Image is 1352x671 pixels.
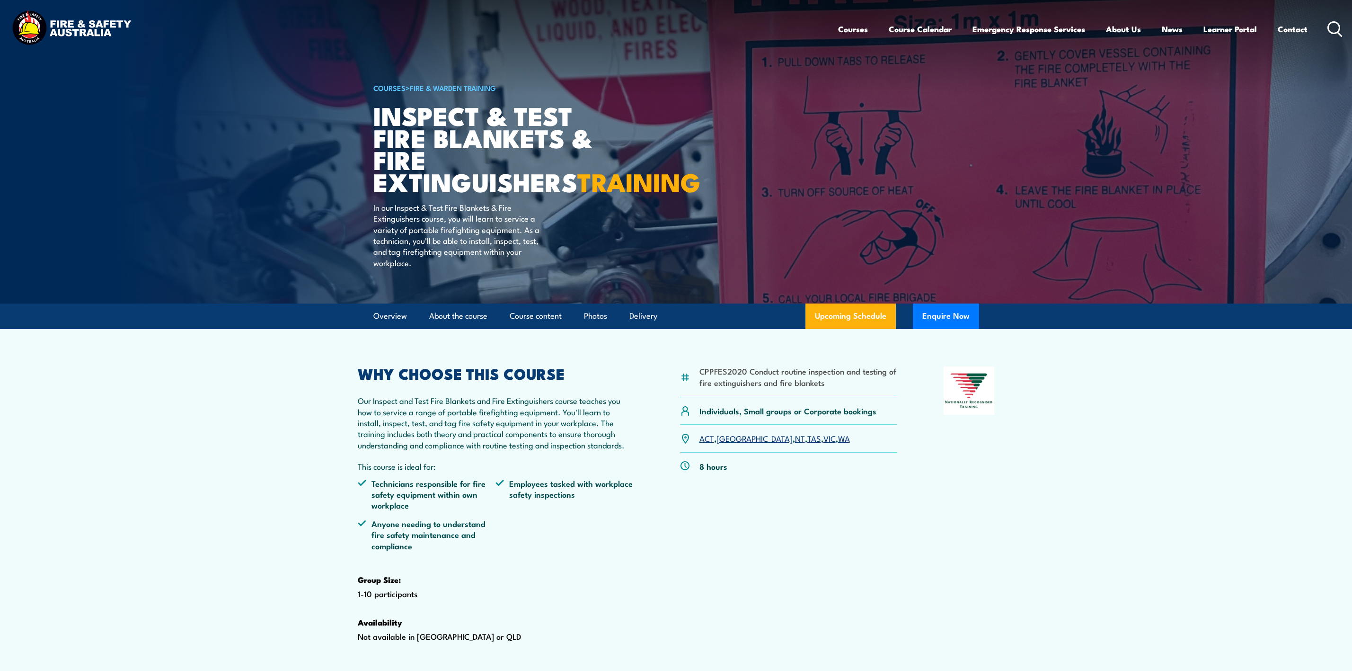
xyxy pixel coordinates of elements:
[584,304,607,329] a: Photos
[944,367,995,415] img: Nationally Recognised Training logo.
[373,202,546,268] p: In our Inspect & Test Fire Blankets & Fire Extinguishers course, you will learn to service a vari...
[358,367,634,380] h2: WHY CHOOSE THIS COURSE
[823,432,836,444] a: VIC
[358,478,496,511] li: Technicians responsible for fire safety equipment within own workplace
[373,82,607,93] h6: >
[699,432,714,444] a: ACT
[358,573,401,586] strong: Group Size:
[410,82,496,93] a: Fire & Warden Training
[699,366,898,388] li: CPPFES2020 Conduct routine inspection and testing of fire extinguishers and fire blankets
[1162,17,1183,42] a: News
[699,433,850,444] p: , , , , ,
[699,405,876,416] p: Individuals, Small groups or Corporate bookings
[358,461,634,472] p: This course is ideal for:
[913,304,979,329] button: Enquire Now
[373,82,406,93] a: COURSES
[358,616,402,628] strong: Availability
[805,304,896,329] a: Upcoming Schedule
[838,17,868,42] a: Courses
[889,17,952,42] a: Course Calendar
[373,104,607,193] h1: Inspect & Test Fire Blankets & Fire Extinguishers
[577,161,700,201] strong: TRAINING
[807,432,821,444] a: TAS
[510,304,562,329] a: Course content
[429,304,487,329] a: About the course
[972,17,1085,42] a: Emergency Response Services
[795,432,805,444] a: NT
[373,304,407,329] a: Overview
[358,395,634,450] p: Our Inspect and Test Fire Blankets and Fire Extinguishers course teaches you how to service a ran...
[495,478,634,511] li: Employees tasked with workplace safety inspections
[629,304,657,329] a: Delivery
[358,518,496,551] li: Anyone needing to understand fire safety maintenance and compliance
[1278,17,1308,42] a: Contact
[716,432,793,444] a: [GEOGRAPHIC_DATA]
[699,461,727,472] p: 8 hours
[1106,17,1141,42] a: About Us
[838,432,850,444] a: WA
[1203,17,1257,42] a: Learner Portal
